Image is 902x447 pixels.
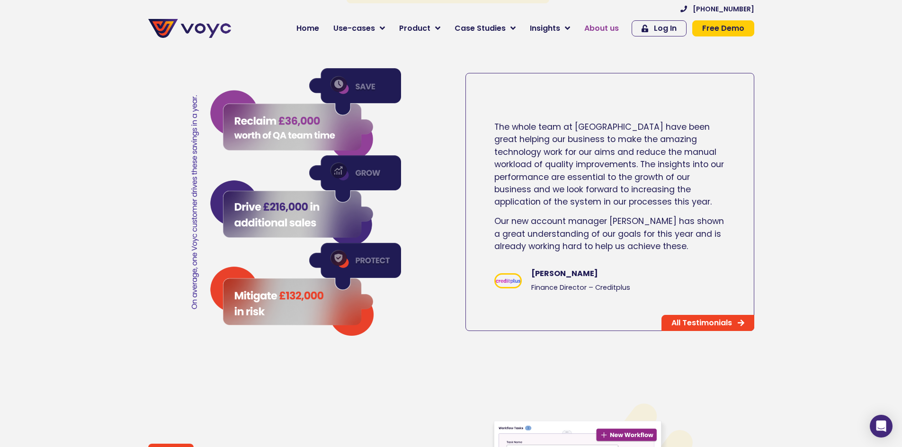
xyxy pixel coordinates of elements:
span: Case Studies [455,23,506,34]
div: Open Intercom Messenger [870,415,893,438]
a: Case Studies [447,19,523,38]
span: Free Demo [702,25,744,32]
span: Home [296,23,319,34]
a: Use-cases [326,19,392,38]
span: Phone [125,38,149,49]
a: Privacy Policy [195,197,240,206]
a: Product [392,19,447,38]
p: The whole team at [GEOGRAPHIC_DATA] have been great helping our business to make the amazing tech... [494,121,725,208]
a: All Testimonials [661,315,754,331]
span: Job title [125,77,158,88]
p: Our new account manager [PERSON_NAME] has shown a great understanding of our goals for this year ... [494,215,725,252]
span: All Testimonials [671,319,732,327]
p: Finance Director – Creditplus [531,283,725,293]
a: About us [577,19,626,38]
a: Insights [523,19,577,38]
img: voyc-full-logo [148,19,231,38]
span: Log In [654,25,677,32]
span: Product [399,23,430,34]
span: Insights [530,23,560,34]
h6: [PERSON_NAME] [531,269,725,278]
a: [PHONE_NUMBER] [680,6,754,12]
a: Home [289,19,326,38]
a: Log In [632,20,687,36]
a: Free Demo [692,20,754,36]
span: [PHONE_NUMBER] [693,6,754,12]
span: About us [584,23,619,34]
span: Use-cases [333,23,375,34]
